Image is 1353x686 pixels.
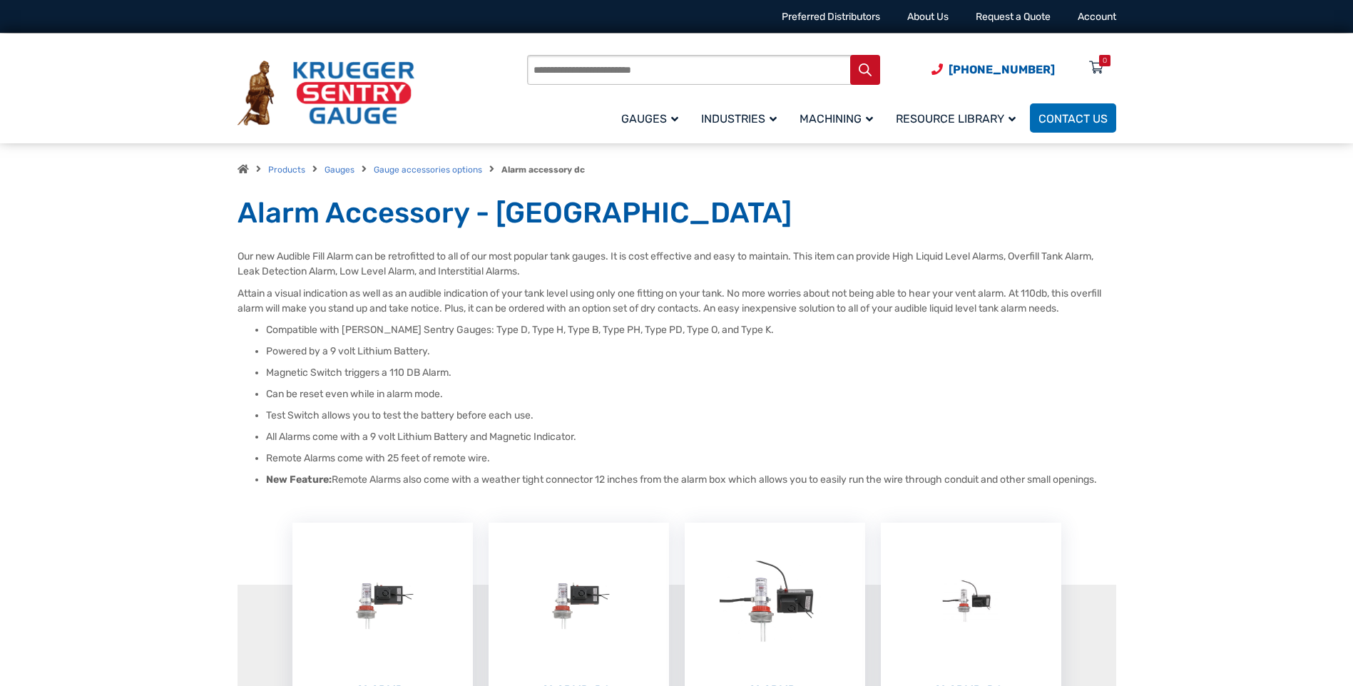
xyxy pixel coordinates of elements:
[238,61,414,126] img: Krueger Sentry Gauge
[685,523,865,680] img: AlarmR-DC-FL
[896,112,1016,126] span: Resource Library
[949,63,1055,76] span: [PHONE_NUMBER]
[268,165,305,175] a: Products
[621,112,678,126] span: Gauges
[266,344,1116,359] li: Powered by a 9 volt Lithium Battery.
[800,112,873,126] span: Machining
[887,101,1030,135] a: Resource Library
[238,249,1116,279] p: Our new Audible Fill Alarm can be retrofitted to all of our most popular tank gauges. It is cost ...
[266,473,1116,487] li: Remote Alarms also come with a weather tight connector 12 inches from the alarm box which allows ...
[266,430,1116,444] li: All Alarms come with a 9 volt Lithium Battery and Magnetic Indicator.
[489,523,669,680] img: AlarmD-DC-FL-TO
[1103,55,1107,66] div: 0
[782,11,880,23] a: Preferred Distributors
[701,112,777,126] span: Industries
[266,366,1116,380] li: Magnetic Switch triggers a 110 DB Alarm.
[266,323,1116,337] li: Compatible with [PERSON_NAME] Sentry Gauges: Type D, Type H, Type B, Type PH, Type PD, Type O, an...
[613,101,693,135] a: Gauges
[1030,103,1116,133] a: Contact Us
[266,409,1116,423] li: Test Switch allows you to test the battery before each use.
[325,165,354,175] a: Gauges
[907,11,949,23] a: About Us
[238,195,1116,231] h1: Alarm Accessory - [GEOGRAPHIC_DATA]
[881,523,1061,680] img: AlarmR-DC-FL-TO
[1038,112,1108,126] span: Contact Us
[374,165,482,175] a: Gauge accessories options
[693,101,791,135] a: Industries
[238,286,1116,316] p: Attain a visual indication as well as an audible indication of your tank level using only one fit...
[791,101,887,135] a: Machining
[266,451,1116,466] li: Remote Alarms come with 25 feet of remote wire.
[266,387,1116,401] li: Can be reset even while in alarm mode.
[292,523,473,680] img: AlarmD-DC-FL
[976,11,1051,23] a: Request a Quote
[1078,11,1116,23] a: Account
[501,165,585,175] strong: Alarm accessory dc
[266,473,332,486] strong: New Feature:
[931,61,1055,78] a: Phone Number (920) 434-8860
